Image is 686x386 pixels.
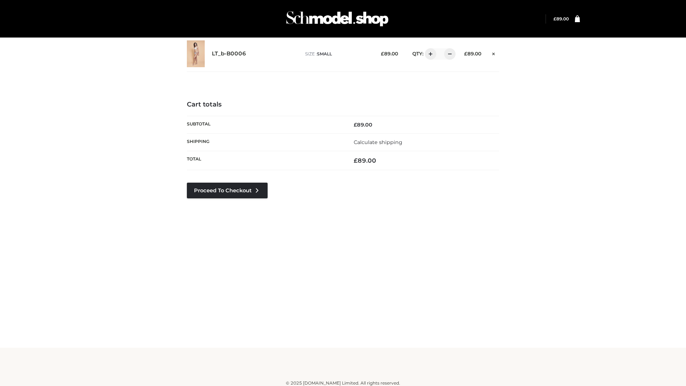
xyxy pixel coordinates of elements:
div: QTY: [405,48,453,60]
a: Calculate shipping [354,139,402,145]
th: Shipping [187,133,343,151]
a: £89.00 [553,16,569,21]
bdi: 89.00 [354,122,372,128]
span: £ [354,157,358,164]
h4: Cart totals [187,101,499,109]
span: £ [553,16,556,21]
th: Total [187,151,343,170]
bdi: 89.00 [464,51,481,56]
img: Schmodel Admin 964 [284,5,391,33]
a: Remove this item [488,48,499,58]
bdi: 89.00 [354,157,376,164]
span: £ [354,122,357,128]
p: size : [305,51,370,57]
span: SMALL [317,51,332,56]
a: Proceed to Checkout [187,183,268,198]
bdi: 89.00 [381,51,398,56]
bdi: 89.00 [553,16,569,21]
th: Subtotal [187,116,343,133]
a: LT_b-B0006 [212,50,246,57]
span: £ [381,51,384,56]
span: £ [464,51,467,56]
